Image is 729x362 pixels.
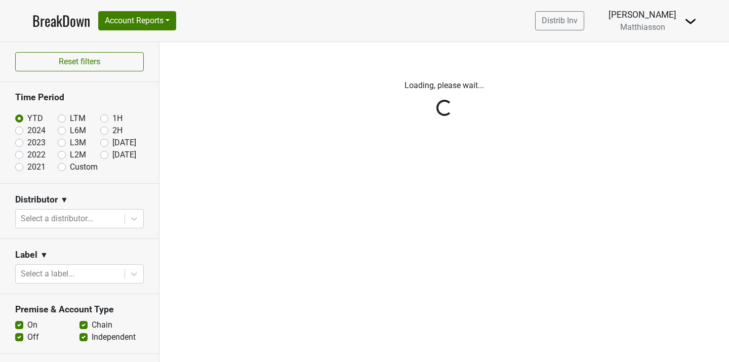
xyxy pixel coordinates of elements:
[167,79,721,92] p: Loading, please wait...
[609,8,676,21] div: [PERSON_NAME]
[32,10,90,31] a: BreakDown
[620,22,665,32] span: Matthiasson
[535,11,584,30] a: Distrib Inv
[684,15,697,27] img: Dropdown Menu
[98,11,176,30] button: Account Reports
